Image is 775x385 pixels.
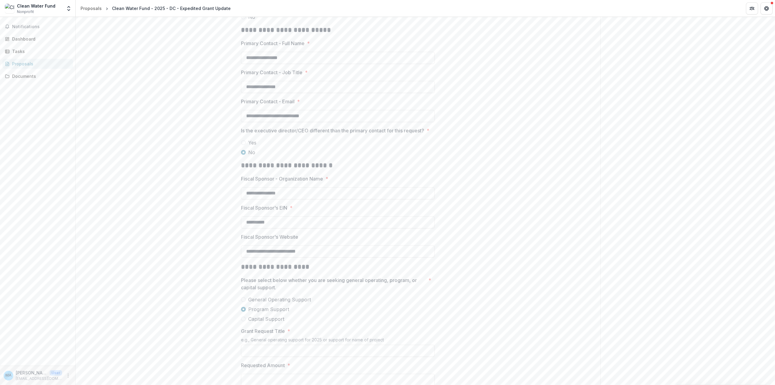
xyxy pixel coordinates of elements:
[112,5,231,12] div: Clean Water Fund - 2025 - DC - Expedited Grant Update
[16,376,62,381] p: [EMAIL_ADDRESS][DOMAIN_NAME]
[5,4,15,13] img: Clean Water Fund
[2,71,73,81] a: Documents
[241,337,435,345] div: e.g., General operating support for 2025 or support for name of project
[241,327,285,335] p: Grant Request Title
[248,306,289,313] span: Program Support
[241,362,285,369] p: Requested Amount
[12,73,68,79] div: Documents
[241,277,426,291] p: Please select below whether you are seeking general operating, program, or capital support.
[248,149,255,156] span: No
[16,370,47,376] p: [PERSON_NAME]
[241,69,302,76] p: Primary Contact - Job Title
[2,22,73,32] button: Notifications
[241,127,424,134] p: Is the executive director/CEO different than the primary contact for this request?
[746,2,758,15] button: Partners
[12,36,68,42] div: Dashboard
[241,175,323,182] p: Fiscal Sponsor - Organization Name
[760,2,773,15] button: Get Help
[248,296,311,303] span: General Operating Support
[12,48,68,55] div: Tasks
[248,139,256,146] span: Yes
[50,370,62,376] p: User
[241,40,305,47] p: Primary Contact - Full Name
[12,61,68,67] div: Proposals
[78,4,104,13] a: Proposals
[78,4,233,13] nav: breadcrumb
[2,46,73,56] a: Tasks
[241,233,298,241] p: Fiscal Sponsor's Website
[17,3,55,9] div: Clean Water Fund
[12,24,71,29] span: Notifications
[17,9,34,15] span: Nonprofit
[2,59,73,69] a: Proposals
[2,34,73,44] a: Dashboard
[5,373,12,377] div: Maher Akremi
[248,315,284,323] span: Capital Support
[64,372,72,379] button: More
[64,2,73,15] button: Open entity switcher
[248,13,255,21] span: No
[241,204,287,211] p: Fiscal Sponsor's EIN
[81,5,102,12] div: Proposals
[241,98,295,105] p: Primary Contact - Email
